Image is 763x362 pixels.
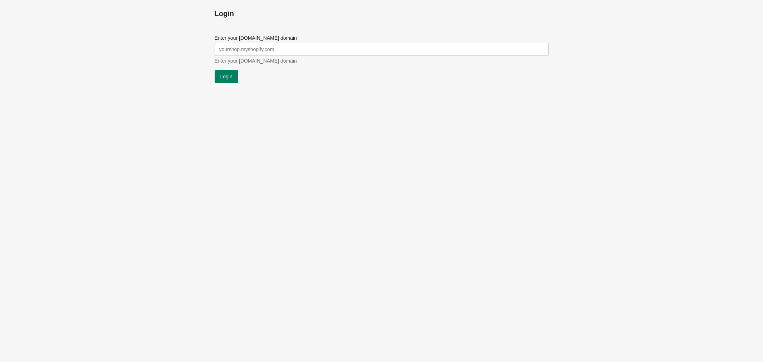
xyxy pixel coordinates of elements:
input: yourshop.myshopify.com [215,43,549,56]
span: Login [220,74,233,79]
button: Login [215,70,238,83]
label: Enter your [DOMAIN_NAME] domain [215,34,297,41]
span: Enter your [DOMAIN_NAME] domain [215,58,297,64]
h1: Login [215,9,549,19]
